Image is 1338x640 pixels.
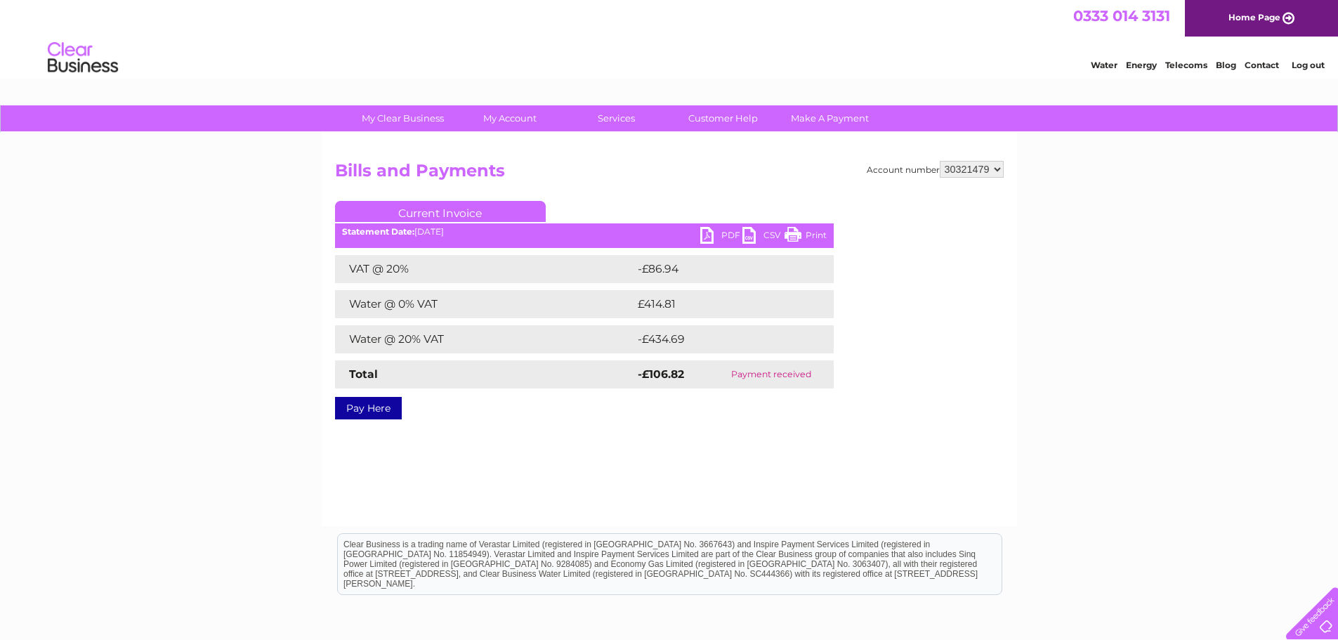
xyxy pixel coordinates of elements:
[47,37,119,79] img: logo.png
[1073,7,1170,25] a: 0333 014 3131
[335,255,634,283] td: VAT @ 20%
[349,367,378,381] strong: Total
[700,227,742,247] a: PDF
[345,105,461,131] a: My Clear Business
[634,290,807,318] td: £414.81
[742,227,785,247] a: CSV
[634,325,811,353] td: -£434.69
[335,397,402,419] a: Pay Here
[638,367,684,381] strong: -£106.82
[867,161,1004,178] div: Account number
[335,290,634,318] td: Water @ 0% VAT
[785,227,827,247] a: Print
[1216,60,1236,70] a: Blog
[1091,60,1117,70] a: Water
[335,227,834,237] div: [DATE]
[665,105,781,131] a: Customer Help
[342,226,414,237] b: Statement Date:
[1126,60,1157,70] a: Energy
[558,105,674,131] a: Services
[772,105,888,131] a: Make A Payment
[335,161,1004,188] h2: Bills and Payments
[1165,60,1207,70] a: Telecoms
[335,201,546,222] a: Current Invoice
[1245,60,1279,70] a: Contact
[452,105,568,131] a: My Account
[338,8,1002,68] div: Clear Business is a trading name of Verastar Limited (registered in [GEOGRAPHIC_DATA] No. 3667643...
[1292,60,1325,70] a: Log out
[634,255,808,283] td: -£86.94
[335,325,634,353] td: Water @ 20% VAT
[709,360,833,388] td: Payment received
